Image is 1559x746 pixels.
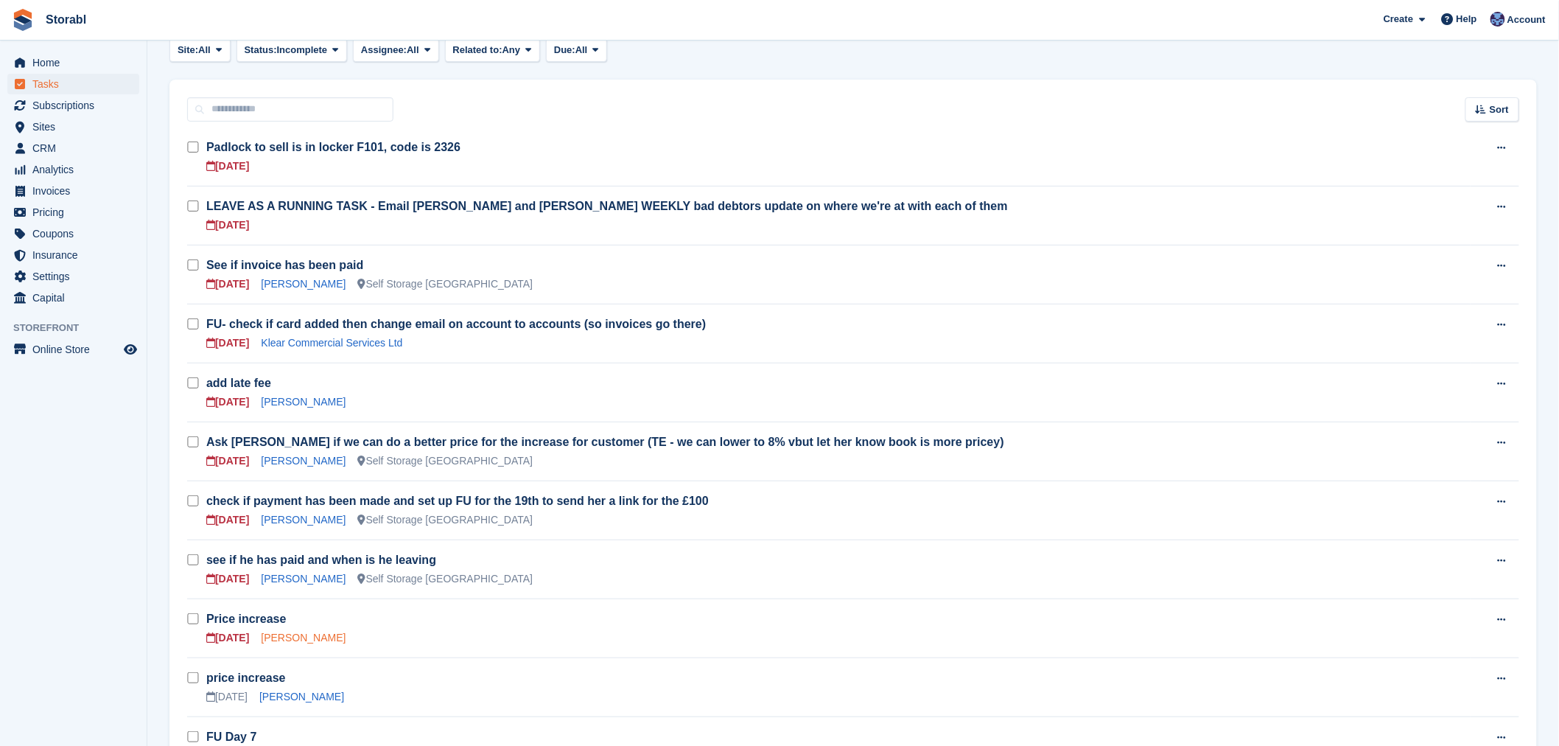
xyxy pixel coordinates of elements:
a: FU- check if card added then change email on account to accounts (so invoices go there) [206,318,706,330]
span: Settings [32,266,121,287]
a: [PERSON_NAME] [259,691,344,703]
div: Self Storage [GEOGRAPHIC_DATA] [358,512,533,528]
span: Site: [178,43,198,57]
a: menu [7,266,139,287]
a: [PERSON_NAME] [261,573,346,585]
div: [DATE] [206,217,249,233]
span: Any [502,43,521,57]
span: Status: [245,43,277,57]
span: Invoices [32,181,121,201]
a: menu [7,52,139,73]
span: Related to: [453,43,502,57]
a: see if he has paid and when is he leaving [206,554,436,566]
a: Ask [PERSON_NAME] if we can do a better price for the increase for customer (TE - we can lower to... [206,436,1004,448]
a: [PERSON_NAME] [261,455,346,467]
span: Tasks [32,74,121,94]
span: Help [1457,12,1477,27]
span: All [198,43,211,57]
span: Storefront [13,321,147,335]
span: All [575,43,588,57]
a: menu [7,245,139,265]
img: stora-icon-8386f47178a22dfd0bd8f6a31ec36ba5ce8667c1dd55bd0f319d3a0aa187defe.svg [12,9,34,31]
a: Price increase [206,613,287,625]
span: Sites [32,116,121,137]
span: Account [1507,13,1546,27]
a: menu [7,95,139,116]
a: [PERSON_NAME] [261,278,346,290]
a: Klear Commercial Services Ltd [261,337,402,349]
a: [PERSON_NAME] [261,632,346,644]
button: Related to: Any [445,38,540,63]
span: Coupons [32,223,121,244]
div: [DATE] [206,571,249,587]
a: LEAVE AS A RUNNING TASK - Email [PERSON_NAME] and [PERSON_NAME] WEEKLY bad debtors update on wher... [206,200,1008,212]
a: menu [7,223,139,244]
div: [DATE] [206,453,249,469]
div: [DATE] [206,689,248,705]
a: menu [7,339,139,360]
div: [DATE] [206,512,249,528]
button: Status: Incomplete [237,38,347,63]
a: See if invoice has been paid [206,259,363,271]
span: All [407,43,419,57]
a: Preview store [122,341,139,358]
button: Due: All [546,38,607,63]
span: Subscriptions [32,95,121,116]
img: Tegan Ewart [1490,12,1505,27]
a: Padlock to sell is in locker F101, code is 2326 [206,141,460,153]
a: add late fee [206,377,271,389]
div: [DATE] [206,394,249,410]
span: Create [1384,12,1413,27]
a: FU Day 7 [206,731,256,743]
span: Sort [1490,102,1509,117]
a: check if payment has been made and set up FU for the 19th to send her a link for the £100 [206,495,709,507]
div: Self Storage [GEOGRAPHIC_DATA] [358,453,533,469]
div: [DATE] [206,158,249,174]
a: menu [7,74,139,94]
a: price increase [206,672,286,684]
a: [PERSON_NAME] [261,514,346,526]
span: Home [32,52,121,73]
div: Self Storage [GEOGRAPHIC_DATA] [358,571,533,587]
span: Analytics [32,159,121,180]
span: Assignee: [361,43,407,57]
div: [DATE] [206,630,249,646]
a: menu [7,116,139,137]
a: menu [7,159,139,180]
a: menu [7,202,139,223]
a: menu [7,181,139,201]
a: [PERSON_NAME] [261,396,346,408]
span: Online Store [32,339,121,360]
div: Self Storage [GEOGRAPHIC_DATA] [358,276,533,292]
button: Site: All [169,38,231,63]
div: [DATE] [206,276,249,292]
span: Due: [554,43,575,57]
a: menu [7,287,139,308]
span: Pricing [32,202,121,223]
span: Incomplete [277,43,328,57]
span: Capital [32,287,121,308]
button: Assignee: All [353,38,439,63]
a: Storabl [40,7,92,32]
span: Insurance [32,245,121,265]
div: [DATE] [206,335,249,351]
a: menu [7,138,139,158]
span: CRM [32,138,121,158]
